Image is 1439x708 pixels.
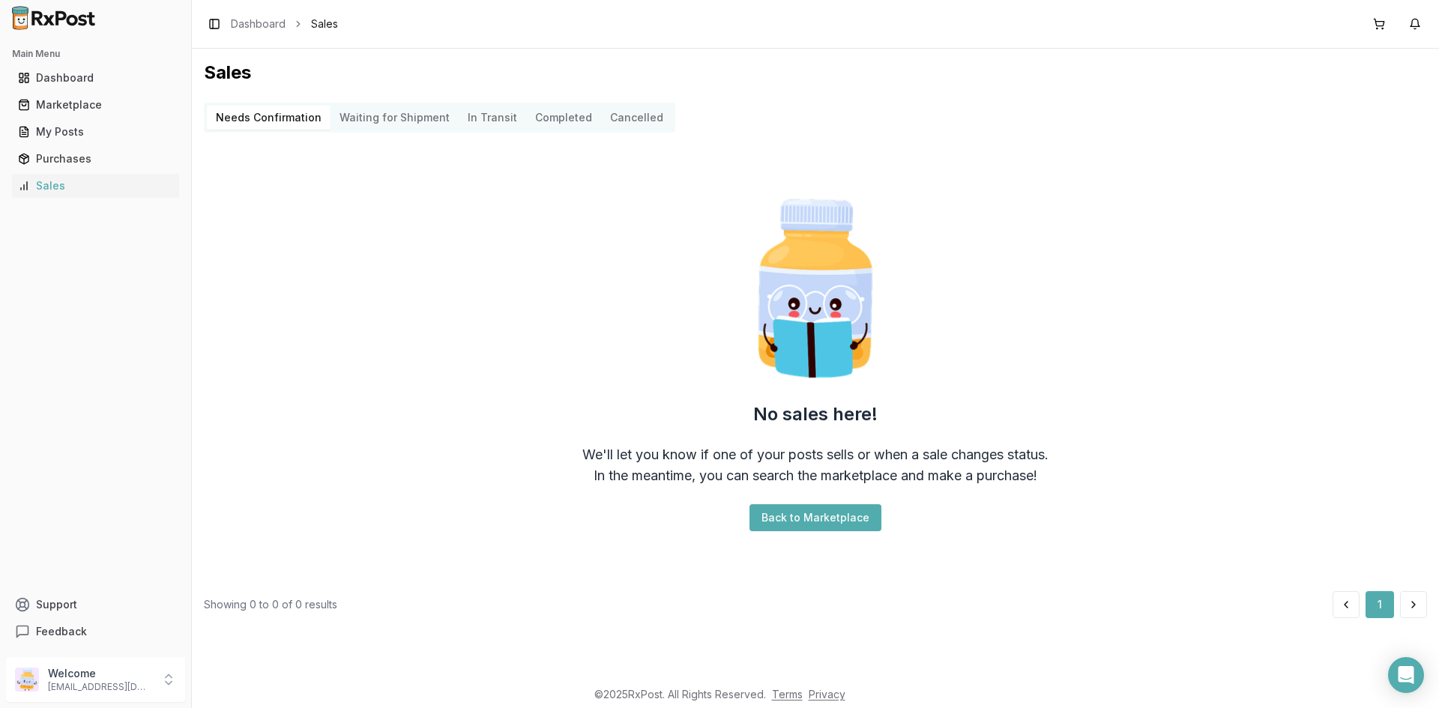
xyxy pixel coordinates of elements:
img: RxPost Logo [6,6,102,30]
button: Cancelled [601,106,672,130]
button: Sales [6,174,185,198]
button: Needs Confirmation [207,106,331,130]
div: Purchases [18,151,173,166]
div: Open Intercom Messenger [1388,657,1424,693]
button: Feedback [6,618,185,645]
h2: No sales here! [753,402,878,426]
button: Marketplace [6,93,185,117]
button: My Posts [6,120,185,144]
a: Purchases [12,145,179,172]
button: Completed [526,106,601,130]
a: Sales [12,172,179,199]
div: Showing 0 to 0 of 0 results [204,597,337,612]
button: Support [6,591,185,618]
a: My Posts [12,118,179,145]
div: Sales [18,178,173,193]
a: Marketplace [12,91,179,118]
a: Dashboard [231,16,286,31]
div: Marketplace [18,97,173,112]
img: User avatar [15,668,39,692]
h1: Sales [204,61,1427,85]
button: Dashboard [6,66,185,90]
button: Back to Marketplace [749,504,881,531]
a: Dashboard [12,64,179,91]
button: 1 [1366,591,1394,618]
span: Feedback [36,624,87,639]
div: Dashboard [18,70,173,85]
a: Terms [772,688,803,701]
span: Sales [311,16,338,31]
div: In the meantime, you can search the marketplace and make a purchase! [594,465,1037,486]
button: Purchases [6,147,185,171]
img: Smart Pill Bottle [719,193,911,384]
button: In Transit [459,106,526,130]
nav: breadcrumb [231,16,338,31]
p: [EMAIL_ADDRESS][DOMAIN_NAME] [48,681,152,693]
div: My Posts [18,124,173,139]
button: Waiting for Shipment [331,106,459,130]
p: Welcome [48,666,152,681]
h2: Main Menu [12,48,179,60]
div: We'll let you know if one of your posts sells or when a sale changes status. [582,444,1049,465]
a: Privacy [809,688,845,701]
